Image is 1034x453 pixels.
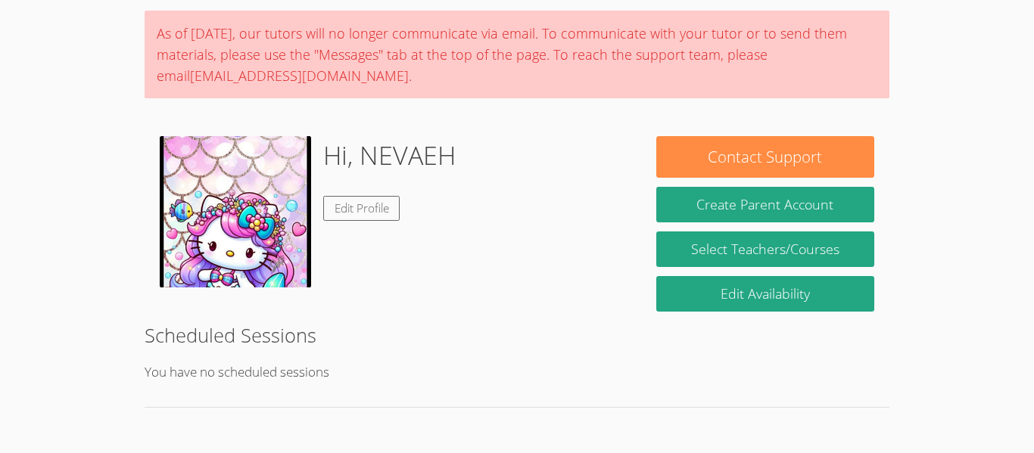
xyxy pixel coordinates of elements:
img: 4DAB6F2C-31D9-4AD7-B5B4-00D717E54FF6.jpeg [160,136,311,287]
div: As of [DATE], our tutors will no longer communicate via email. To communicate with your tutor or ... [145,11,889,98]
button: Contact Support [656,136,874,178]
a: Edit Profile [323,196,400,221]
h1: Hi, NEVAEH [323,136,456,175]
a: Edit Availability [656,276,874,312]
button: Create Parent Account [656,187,874,222]
a: Select Teachers/Courses [656,231,874,267]
h2: Scheduled Sessions [145,321,889,349]
p: You have no scheduled sessions [145,361,889,383]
